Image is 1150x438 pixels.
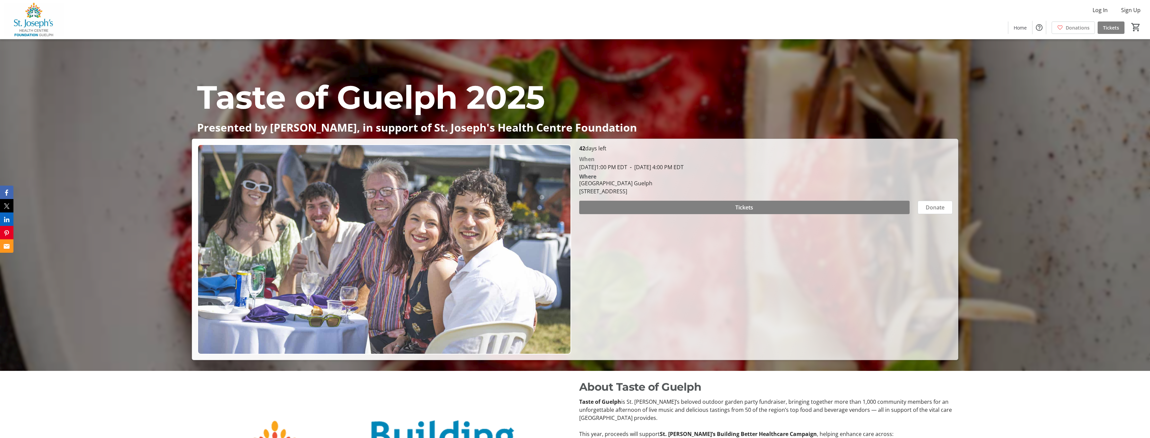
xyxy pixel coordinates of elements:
span: Tickets [1103,24,1119,31]
span: Tickets [735,203,753,211]
button: Cart [1130,21,1142,33]
img: Campaign CTA Media Photo [197,144,571,354]
button: Help [1032,21,1046,34]
a: Home [1008,21,1032,34]
strong: St. [PERSON_NAME]’s Building Better Healthcare Campaign [660,430,817,438]
button: Donate [918,201,953,214]
p: Presented by [PERSON_NAME], in support of St. Joseph's Health Centre Foundation [197,121,953,133]
span: - [627,163,634,171]
button: Tickets [579,201,910,214]
div: When [579,155,595,163]
span: [DATE] 1:00 PM EDT [579,163,627,171]
strong: Taste of Guelph [579,398,621,405]
div: [GEOGRAPHIC_DATA] Guelph [579,179,652,187]
span: Sign Up [1121,6,1141,14]
p: days left [579,144,953,152]
span: Donations [1066,24,1090,31]
span: 42 [579,145,585,152]
p: About Taste of Guelph [579,379,955,395]
span: Donate [926,203,945,211]
div: [STREET_ADDRESS] [579,187,652,195]
span: [DATE] 4:00 PM EDT [627,163,684,171]
p: is St. [PERSON_NAME]’s beloved outdoor garden party fundraiser, bringing together more than 1,000... [579,398,955,422]
p: This year, proceeds will support , helping enhance care across: [579,430,955,438]
button: Sign Up [1116,5,1146,15]
button: Log In [1087,5,1113,15]
img: St. Joseph's Health Centre Foundation Guelph's Logo [4,3,64,36]
a: Donations [1052,21,1095,34]
div: Where [579,174,596,179]
span: Home [1014,24,1027,31]
span: Taste of Guelph 2025 [197,78,545,117]
span: Log In [1093,6,1108,14]
a: Tickets [1098,21,1124,34]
